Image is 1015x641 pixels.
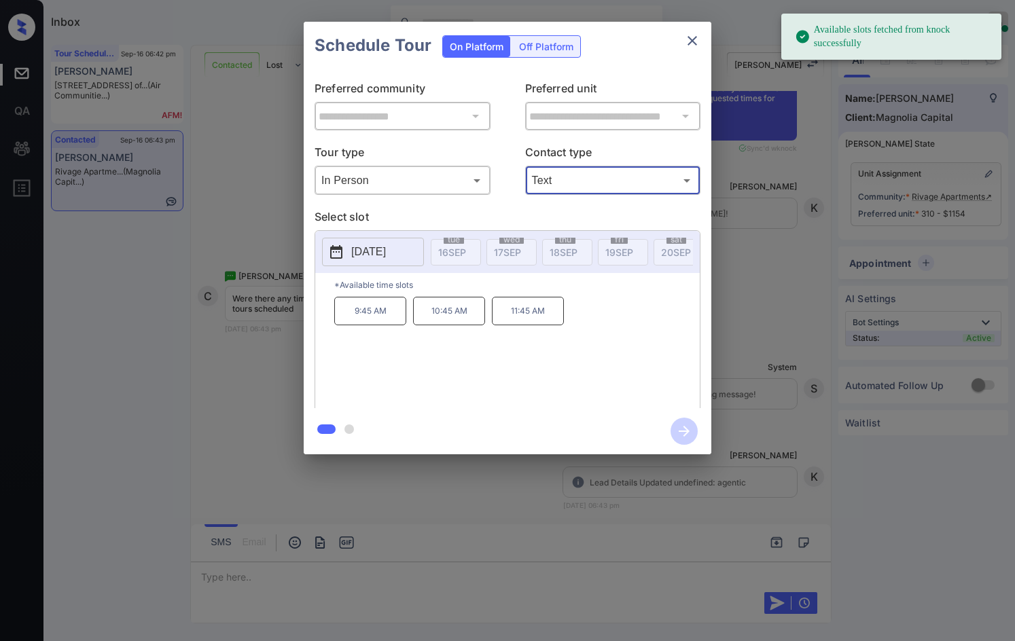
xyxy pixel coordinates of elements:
[525,144,701,166] p: Contact type
[322,238,424,266] button: [DATE]
[679,27,706,54] button: close
[525,80,701,102] p: Preferred unit
[413,297,485,325] p: 10:45 AM
[529,169,698,191] div: Text
[492,297,564,325] p: 11:45 AM
[351,244,386,260] p: [DATE]
[334,273,700,297] p: *Available time slots
[304,22,442,69] h2: Schedule Tour
[315,80,491,102] p: Preferred community
[795,18,991,56] div: Available slots fetched from knock successfully
[662,414,706,449] button: btn-next
[315,208,700,230] p: Select slot
[443,36,510,57] div: On Platform
[315,144,491,166] p: Tour type
[512,36,580,57] div: Off Platform
[334,297,406,325] p: 9:45 AM
[318,169,487,191] div: In Person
